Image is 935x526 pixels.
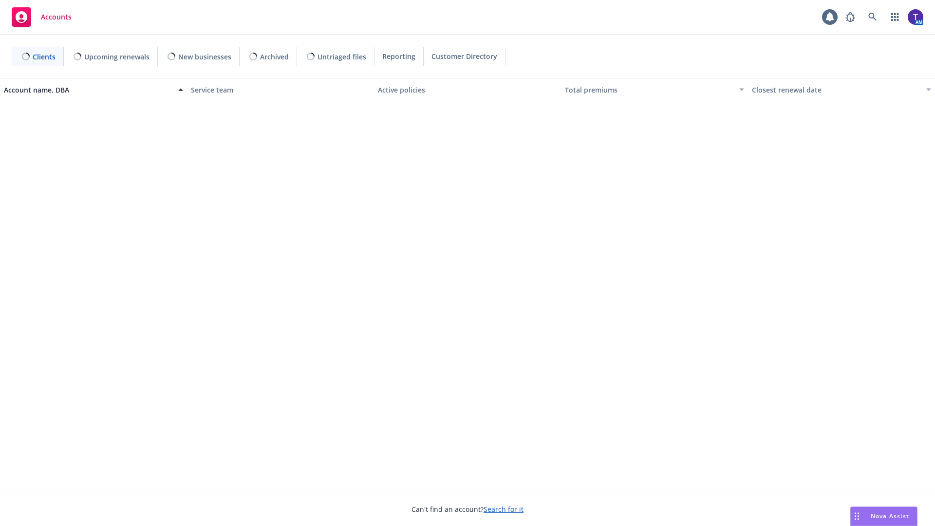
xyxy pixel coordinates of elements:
span: Nova Assist [871,512,909,520]
a: Report a Bug [841,7,860,27]
button: Service team [187,78,374,101]
a: Search for it [484,505,524,514]
span: New businesses [178,52,231,62]
span: Archived [260,52,289,62]
span: Upcoming renewals [84,52,150,62]
div: Total premiums [565,85,733,95]
button: Active policies [374,78,561,101]
a: Switch app [885,7,905,27]
button: Closest renewal date [748,78,935,101]
span: Untriaged files [318,52,366,62]
div: Drag to move [851,507,863,526]
span: Can't find an account? [411,504,524,514]
span: Reporting [382,51,415,61]
button: Total premiums [561,78,748,101]
div: Account name, DBA [4,85,172,95]
button: Nova Assist [850,507,917,526]
img: photo [908,9,923,25]
span: Accounts [41,13,72,21]
span: Customer Directory [431,51,497,61]
div: Closest renewal date [752,85,920,95]
a: Accounts [8,3,75,31]
span: Clients [33,52,56,62]
div: Service team [191,85,370,95]
div: Active policies [378,85,557,95]
a: Search [863,7,882,27]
